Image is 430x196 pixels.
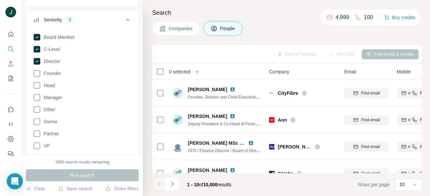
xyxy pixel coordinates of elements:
span: results [187,182,231,187]
span: 0 selected [169,68,190,75]
img: Avatar [172,168,183,179]
span: [PERSON_NAME] [188,113,227,120]
img: LinkedIn logo [248,140,254,146]
span: Company [269,68,289,75]
span: CFO / Finance Director / Board of Directors [188,148,265,153]
span: Companies [169,25,193,32]
button: Share filters [105,185,139,192]
button: Use Surfe on LinkedIn [5,104,16,116]
span: C-Level [41,46,60,53]
button: Use Surfe API [5,118,16,130]
span: Deputy President & Co-Head of Financial Services and Professions Group [188,121,320,126]
button: Buy credits [384,13,415,22]
button: Quick start [5,28,16,40]
img: Avatar [5,7,16,17]
button: Feedback [5,148,16,160]
div: 1990 search results remaining [55,159,110,165]
span: Partner [41,130,59,137]
button: Search [5,43,16,55]
img: Avatar [172,115,183,125]
img: LinkedIn logo [230,87,235,92]
span: Find email [361,144,380,150]
span: [PERSON_NAME] MSc RA [188,140,246,146]
span: Mobile [397,68,411,75]
span: S1jobs [278,170,293,177]
img: Avatar [172,88,183,99]
span: Aon [278,117,287,123]
img: Logo of Aon [269,117,274,123]
span: Owner [41,118,57,125]
img: LinkedIn logo [230,114,235,119]
img: Logo of Johnson Matthey [269,144,274,149]
span: [PERSON_NAME] [188,86,227,93]
span: Head [41,82,55,89]
span: Find email [361,90,380,96]
div: 3 [66,17,74,23]
button: Find email [344,169,389,179]
button: Seniority3 [26,12,138,30]
p: 10 [399,181,405,188]
span: Other [41,106,55,113]
span: Find email [361,117,380,123]
span: Find email [361,171,380,177]
button: Clear all [33,154,56,160]
button: Find email [344,142,389,152]
img: Logo of S1jobs [269,171,274,176]
span: Rows per page [358,181,390,188]
span: Email [344,68,356,75]
button: Find email [344,88,389,98]
button: Enrich CSV [5,58,16,70]
span: [PERSON_NAME] [188,167,227,174]
p: 4,999 [336,13,349,21]
img: Avatar [172,141,183,152]
span: Board Member [41,34,75,41]
button: Dashboard [5,133,16,145]
button: Find email [344,115,389,125]
span: Founder, Director and Chief Executive Officer [188,94,269,100]
button: Clear [26,185,45,192]
button: Save search [58,185,92,192]
img: Logo of CityFibre [269,90,274,96]
span: [PERSON_NAME] [PERSON_NAME] [278,143,311,150]
p: 100 [364,13,373,21]
span: People [220,25,235,32]
span: Director [41,58,60,65]
div: Open Intercom Messenger [7,173,23,189]
span: VP [41,142,50,149]
span: 1 - 10 [187,182,199,187]
span: CityFibre [278,90,298,96]
div: Seniority [44,16,62,23]
button: My lists [5,72,16,84]
span: Manager [41,94,62,101]
span: of [199,182,203,187]
button: Navigate to next page [166,177,179,191]
img: LinkedIn logo [230,168,235,173]
span: 10,000 [203,182,218,187]
h4: Search [152,8,422,17]
span: Founder [41,70,61,77]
